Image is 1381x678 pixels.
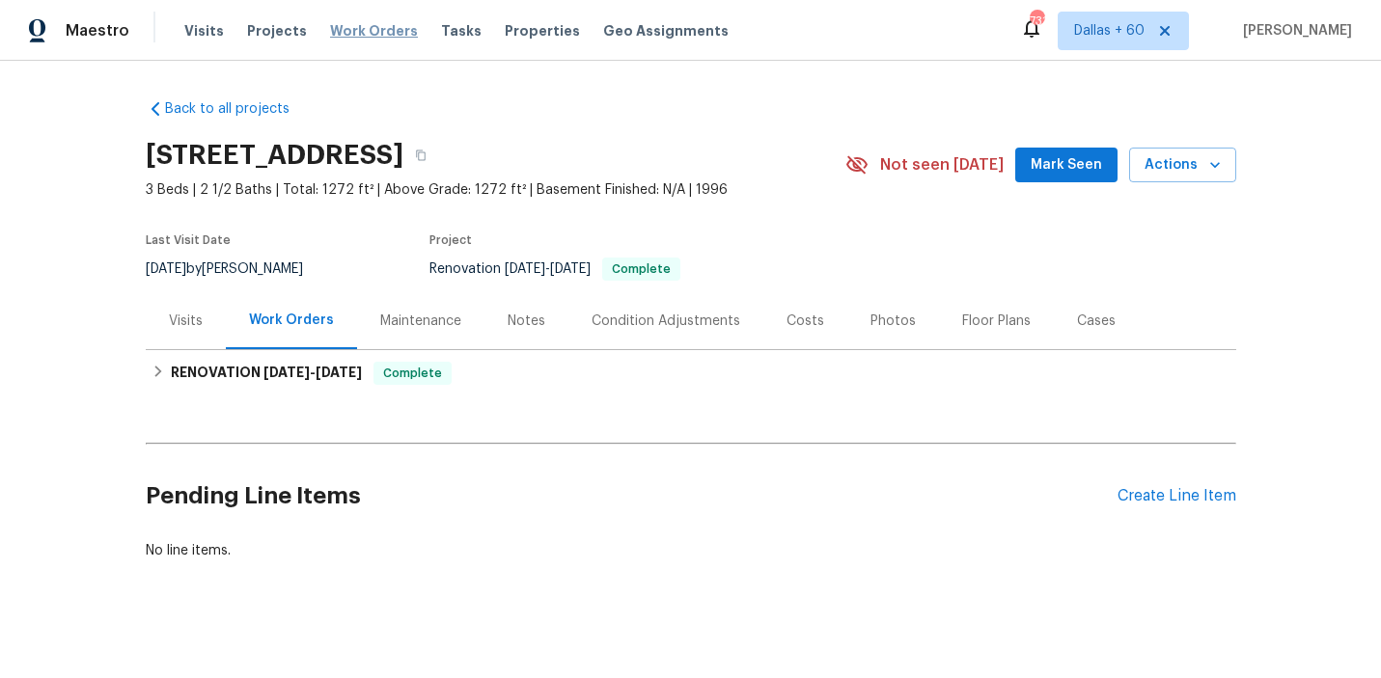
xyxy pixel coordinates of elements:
[247,21,307,41] span: Projects
[1129,148,1236,183] button: Actions
[1030,12,1043,31] div: 731
[263,366,310,379] span: [DATE]
[146,180,845,200] span: 3 Beds | 2 1/2 Baths | Total: 1272 ft² | Above Grade: 1272 ft² | Basement Finished: N/A | 1996
[146,258,326,281] div: by [PERSON_NAME]
[330,21,418,41] span: Work Orders
[316,366,362,379] span: [DATE]
[962,312,1031,331] div: Floor Plans
[505,262,545,276] span: [DATE]
[1074,21,1145,41] span: Dallas + 60
[146,350,1236,396] div: RENOVATION [DATE]-[DATE]Complete
[380,312,461,331] div: Maintenance
[429,234,472,246] span: Project
[508,312,545,331] div: Notes
[146,262,186,276] span: [DATE]
[429,262,680,276] span: Renovation
[263,366,362,379] span: -
[375,364,450,383] span: Complete
[505,21,580,41] span: Properties
[403,138,438,173] button: Copy Address
[441,24,482,38] span: Tasks
[880,155,1004,175] span: Not seen [DATE]
[146,541,1236,560] div: No line items.
[1031,153,1102,177] span: Mark Seen
[184,21,224,41] span: Visits
[1077,312,1116,331] div: Cases
[1235,21,1352,41] span: [PERSON_NAME]
[787,312,824,331] div: Costs
[146,99,331,119] a: Back to all projects
[1015,148,1118,183] button: Mark Seen
[592,312,740,331] div: Condition Adjustments
[146,451,1118,541] h2: Pending Line Items
[870,312,916,331] div: Photos
[550,262,591,276] span: [DATE]
[1145,153,1221,177] span: Actions
[146,234,231,246] span: Last Visit Date
[66,21,129,41] span: Maestro
[604,263,678,275] span: Complete
[171,362,362,385] h6: RENOVATION
[146,146,403,165] h2: [STREET_ADDRESS]
[249,311,334,330] div: Work Orders
[169,312,203,331] div: Visits
[505,262,591,276] span: -
[1118,487,1236,505] div: Create Line Item
[603,21,729,41] span: Geo Assignments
